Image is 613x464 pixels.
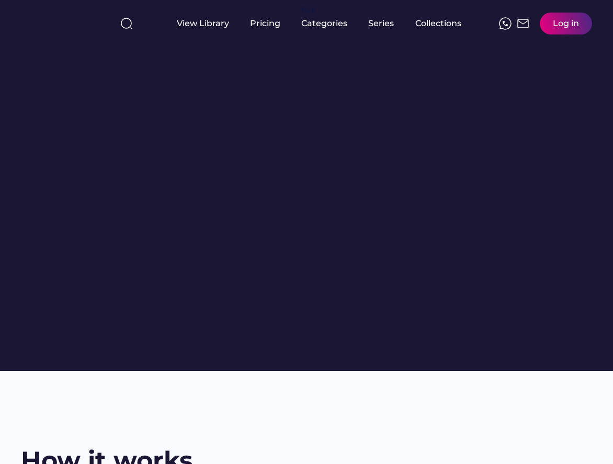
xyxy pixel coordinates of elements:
div: Pricing [250,18,280,29]
div: View Library [177,18,229,29]
img: yH5BAEAAAAALAAAAAABAAEAAAIBRAA7 [21,11,104,33]
img: search-normal%203.svg [120,17,133,30]
img: Frame%2051.svg [517,17,529,30]
div: Series [368,18,394,29]
div: fvck [301,5,315,16]
div: Log in [553,18,579,29]
div: Collections [415,18,461,29]
img: meteor-icons_whatsapp%20%281%29.svg [499,17,512,30]
div: Categories [301,18,347,29]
